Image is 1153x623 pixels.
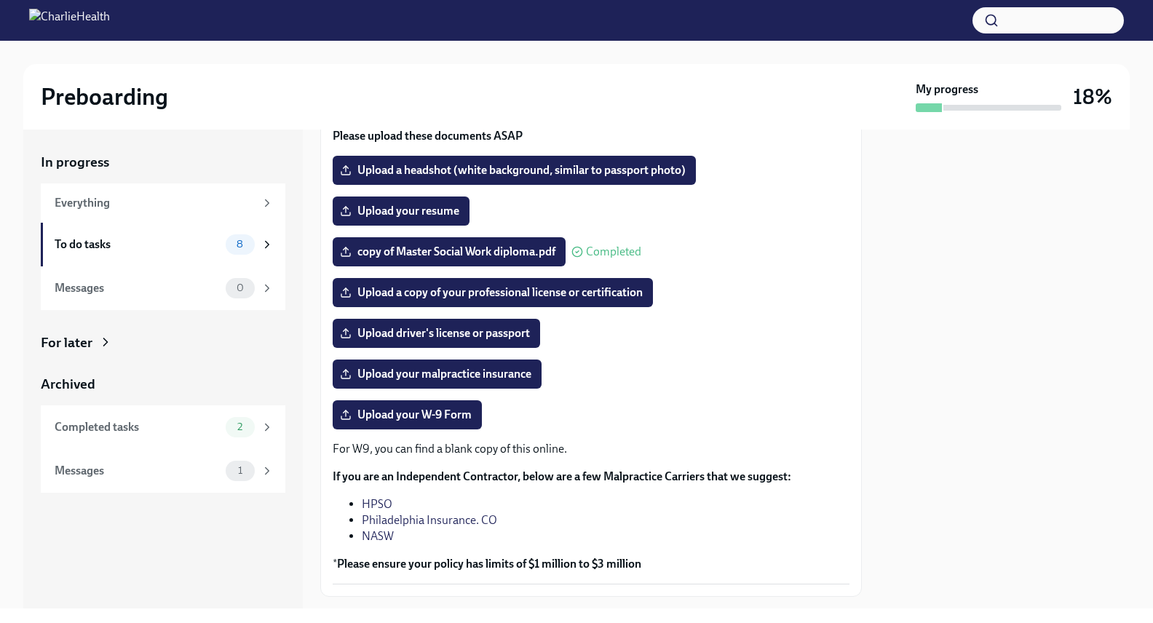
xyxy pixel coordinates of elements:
[41,223,285,266] a: To do tasks8
[333,400,482,429] label: Upload your W-9 Form
[586,246,641,258] span: Completed
[41,405,285,449] a: Completed tasks2
[343,163,686,178] span: Upload a headshot (white background, similar to passport photo)
[333,197,469,226] label: Upload your resume
[41,449,285,493] a: Messages1
[229,465,251,476] span: 1
[41,333,92,352] div: For later
[343,367,531,381] span: Upload your malpractice insurance
[55,237,220,253] div: To do tasks
[333,360,542,389] label: Upload your malpractice insurance
[333,156,696,185] label: Upload a headshot (white background, similar to passport photo)
[229,421,251,432] span: 2
[55,463,220,479] div: Messages
[228,282,253,293] span: 0
[41,183,285,223] a: Everything
[55,195,255,211] div: Everything
[343,326,530,341] span: Upload driver's license or passport
[41,266,285,310] a: Messages0
[41,375,285,394] a: Archived
[343,245,555,259] span: copy of Master Social Work diploma.pdf
[41,82,168,111] h2: Preboarding
[1073,84,1112,110] h3: 18%
[333,441,849,457] p: For W9, you can find a blank copy of this online.
[29,9,110,32] img: CharlieHealth
[228,239,252,250] span: 8
[343,408,472,422] span: Upload your W-9 Form
[55,419,220,435] div: Completed tasks
[55,280,220,296] div: Messages
[343,204,459,218] span: Upload your resume
[362,513,497,527] a: Philadelphia Insurance. CO
[41,153,285,172] a: In progress
[333,469,791,483] strong: If you are an Independent Contractor, below are a few Malpractice Carriers that we suggest:
[362,497,392,511] a: HPSO
[333,278,653,307] label: Upload a copy of your professional license or certification
[362,529,394,543] a: NASW
[343,285,643,300] span: Upload a copy of your professional license or certification
[916,82,978,98] strong: My progress
[41,333,285,352] a: For later
[333,319,540,348] label: Upload driver's license or passport
[333,129,523,143] strong: Please upload these documents ASAP
[333,237,566,266] label: copy of Master Social Work diploma.pdf
[337,557,641,571] strong: Please ensure your policy has limits of $1 million to $3 million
